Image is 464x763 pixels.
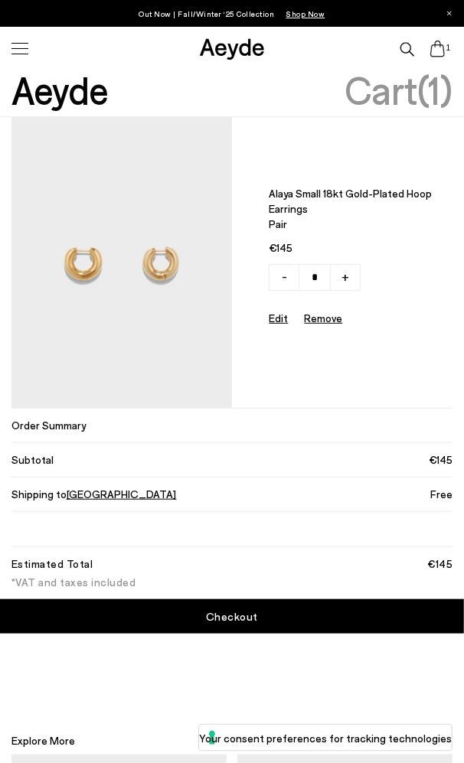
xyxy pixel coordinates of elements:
u: Remove [304,311,342,324]
li: Subtotal [11,443,453,478]
span: €145 [429,452,453,468]
img: AEYDE-ALAYA-SMALL-BRASS-GOLD-1_a91d02f7-e05e-4295-932f-f47ed2158f25_580x.jpg [11,117,232,408]
a: + [330,264,361,291]
div: *VAT and taxes included [11,577,453,588]
li: Order Summary [11,409,453,443]
span: + [341,267,349,285]
button: Your consent preferences for tracking technologies [199,725,452,751]
span: €145 [269,240,453,256]
span: Shipping to [11,487,177,502]
span: Aeyde [11,70,108,109]
span: Free [430,487,453,502]
a: Edit [269,311,288,324]
span: Cart( ) [345,70,453,109]
div: €145 [427,559,453,569]
div: Estimated Total [11,559,93,569]
span: 1 [428,67,440,112]
a: - [269,264,299,291]
span: Pair [269,217,453,232]
span: - [282,267,287,285]
label: Your consent preferences for tracking technologies [199,730,452,746]
span: [GEOGRAPHIC_DATA] [67,487,177,501]
span: Alaya small 18kt gold-plated hoop earrings [269,186,453,217]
